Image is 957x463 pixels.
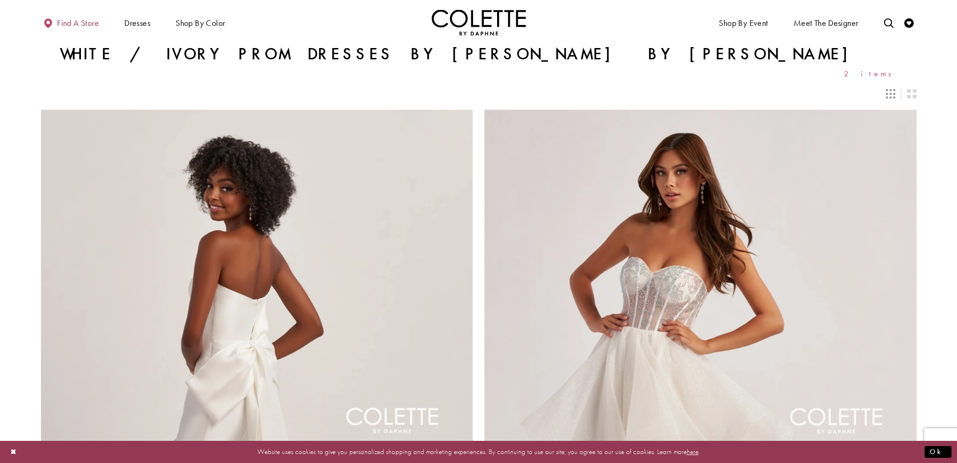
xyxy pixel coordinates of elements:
[886,89,895,98] span: Switch layout to 3 columns
[791,9,861,35] a: Meet the designer
[881,9,895,35] a: Toggle search
[124,18,150,28] span: Dresses
[60,45,869,64] h1: White / Ivory Prom Dresses by [PERSON_NAME] by [PERSON_NAME]
[716,9,770,35] span: Shop By Event
[907,89,916,98] span: Switch layout to 2 columns
[902,9,916,35] a: Check Wishlist
[68,446,889,458] p: Website uses cookies to give you personalized shopping and marketing experiences. By continuing t...
[687,447,699,456] a: here
[57,18,99,28] span: Find a store
[122,9,153,35] span: Dresses
[35,83,922,104] div: Layout Controls
[925,446,951,458] button: Submit Dialog
[844,70,898,78] span: 2 items
[432,9,526,35] img: Colette by Daphne
[176,18,225,28] span: Shop by color
[173,9,227,35] span: Shop by color
[432,9,526,35] a: Visit Home Page
[719,18,768,28] span: Shop By Event
[6,444,22,460] button: Close Dialog
[794,18,859,28] span: Meet the designer
[41,9,101,35] a: Find a store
